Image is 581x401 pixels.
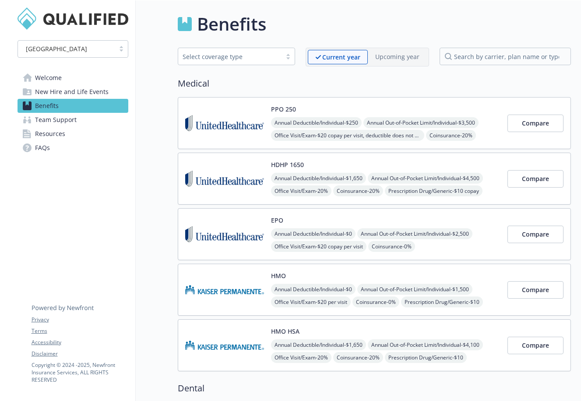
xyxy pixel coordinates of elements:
[271,296,351,307] span: Office Visit/Exam - $20 per visit
[22,44,110,53] span: [GEOGRAPHIC_DATA]
[178,382,571,395] h2: Dental
[522,230,549,238] span: Compare
[185,105,264,142] img: United Healthcare Insurance Company carrier logo
[440,48,571,65] input: search by carrier, plan name or type
[271,130,424,141] span: Office Visit/Exam - $20 copay per visit, deductible does not apply
[271,228,356,239] span: Annual Deductible/Individual - $0
[333,185,383,196] span: Coinsurance - 20%
[185,271,264,308] img: Kaiser Permanente Insurance Company carrier logo
[385,185,482,196] span: Prescription Drug/Generic - $10 copay
[368,339,483,350] span: Annual Out-of-Pocket Limit/Individual - $4,100
[507,226,563,243] button: Compare
[363,117,479,128] span: Annual Out-of-Pocket Limit/Individual - $3,500
[18,85,128,99] a: New Hire and Life Events
[507,170,563,188] button: Compare
[357,284,472,295] span: Annual Out-of-Pocket Limit/Individual - $1,500
[18,113,128,127] a: Team Support
[32,316,128,324] a: Privacy
[333,352,383,363] span: Coinsurance - 20%
[352,296,399,307] span: Coinsurance - 0%
[522,286,549,294] span: Compare
[18,71,128,85] a: Welcome
[368,241,415,252] span: Coinsurance - 0%
[35,113,77,127] span: Team Support
[507,281,563,299] button: Compare
[271,327,299,336] button: HMO HSA
[322,52,360,62] p: Current year
[357,228,472,239] span: Annual Out-of-Pocket Limit/Individual - $2,500
[522,174,549,183] span: Compare
[426,130,476,141] span: Coinsurance - 20%
[271,160,304,169] button: HDHP 1650
[271,352,331,363] span: Office Visit/Exam - 20%
[35,85,109,99] span: New Hire and Life Events
[35,99,59,113] span: Benefits
[522,341,549,349] span: Compare
[507,115,563,132] button: Compare
[32,361,128,384] p: Copyright © 2024 - 2025 , Newfront Insurance Services, ALL RIGHTS RESERVED
[271,271,286,280] button: HMO
[32,338,128,346] a: Accessibility
[271,339,366,350] span: Annual Deductible/Individual - $1,650
[271,117,362,128] span: Annual Deductible/Individual - $250
[18,141,128,155] a: FAQs
[368,173,483,184] span: Annual Out-of-Pocket Limit/Individual - $4,500
[197,11,266,37] h1: Benefits
[271,185,331,196] span: Office Visit/Exam - 20%
[35,141,50,155] span: FAQs
[185,327,264,364] img: Kaiser Permanente Insurance Company carrier logo
[35,127,65,141] span: Resources
[185,160,264,197] img: United Healthcare Insurance Company carrier logo
[271,241,366,252] span: Office Visit/Exam - $20 copay per visit
[401,296,483,307] span: Prescription Drug/Generic - $10
[26,44,87,53] span: [GEOGRAPHIC_DATA]
[522,119,549,127] span: Compare
[178,77,571,90] h2: Medical
[18,127,128,141] a: Resources
[18,99,128,113] a: Benefits
[32,350,128,358] a: Disclaimer
[271,173,366,184] span: Annual Deductible/Individual - $1,650
[368,50,427,64] span: Upcoming year
[35,71,62,85] span: Welcome
[271,284,356,295] span: Annual Deductible/Individual - $0
[185,216,264,253] img: United Healthcare Insurance Company carrier logo
[375,52,419,61] p: Upcoming year
[183,52,277,61] div: Select coverage type
[32,327,128,335] a: Terms
[271,216,283,225] button: EPO
[271,105,296,114] button: PPO 250
[385,352,467,363] span: Prescription Drug/Generic - $10
[507,337,563,354] button: Compare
